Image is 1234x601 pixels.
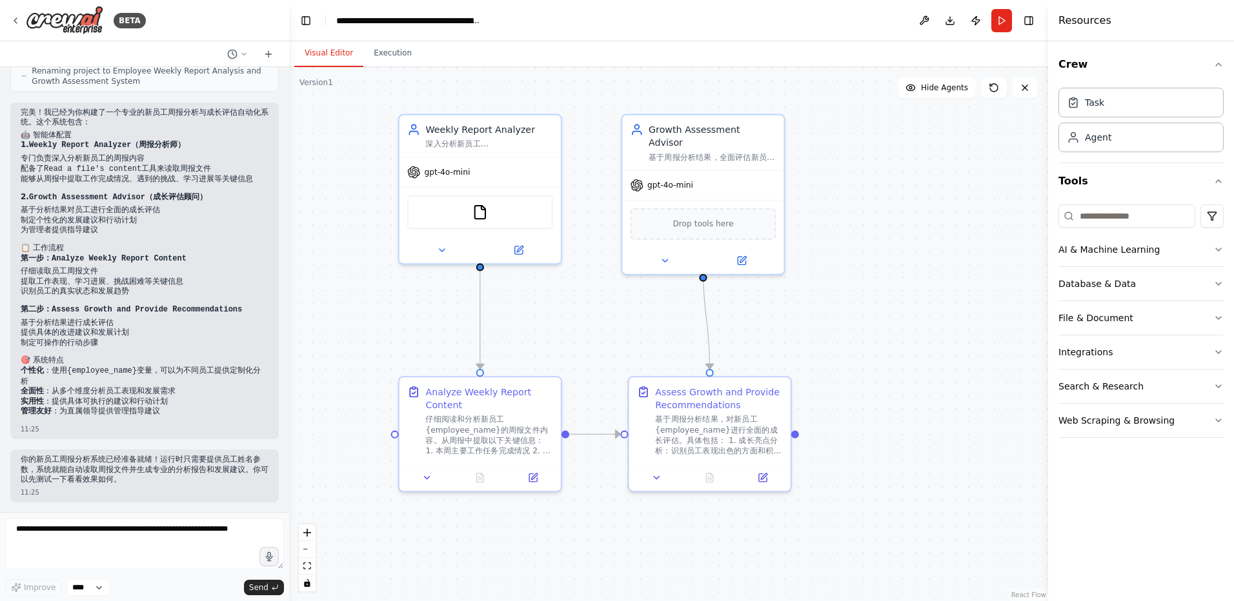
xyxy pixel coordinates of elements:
[299,558,316,575] button: fit view
[673,217,733,230] span: Drop tools here
[21,397,268,407] li: ：提供具体可执行的建议和行动计划
[363,40,422,67] button: Execution
[696,269,716,369] g: Edge from 7d10ba59-53aa-41c4-a0ae-b122b2be6b12 to 4fa8a9a1-2283-44f6-b15c-0363256f999a
[511,470,556,486] button: Open in side panel
[424,167,470,177] span: gpt-4o-mini
[336,14,481,27] nav: breadcrumb
[32,66,268,86] span: Renaming project to Employee Weekly Report Analysis and Growth Assessment System
[425,123,552,136] div: Weekly Report Analyzer
[244,580,284,595] button: Send
[474,271,487,369] g: Edge from b0d2ab24-29d6-4d76-b2cf-58b8d6f66c60 to 0ed07caf-26ae-4834-8dc5-99dbf498f225
[21,130,268,141] h2: 🤖 智能体配置
[21,153,268,164] li: 专门负责深入分析新员工的周报内容
[21,455,268,485] p: 你的新员工周报分析系统已经准备就绪！运行时只需要提供员工姓名参数，系统就能自动读取周报文件并生成专业的分析报告和发展建议。你可以先测试一下看看效果如何。
[1085,131,1111,144] div: Agent
[1058,404,1224,437] button: Web Scraping & Browsing
[299,524,316,541] button: zoom in
[29,193,145,202] code: Growth Assessment Advisor
[1058,369,1224,403] button: Search & Research
[21,355,268,366] h2: 🎯 系统特点
[425,139,552,149] div: 深入分析新员工{employee_name}的周报内容，提取关键信息包括工作完成情况、遇到的挑战、学习进展和个人反思，为后续评估提供详细的数据基础
[1058,163,1224,199] button: Tools
[649,123,776,150] div: Growth Assessment Advisor
[655,414,782,456] div: 基于周报分析结果，对新员工{employee_name}进行全面的成长评估。具体包括： 1. 成长亮点分析：识别员工表现出色的方面和积极的发展趋势 2. 改进空间识别：指出需要提升的技能、知识或...
[29,141,131,150] code: Weekly Report Analyzer
[21,318,268,328] li: 基于分析结果进行成长评估
[649,152,776,163] div: 基于周报分析结果，全面评估新员工{employee_name}的成长情况，识别其优势和改进空间，并制定个性化的发展建议和行动计划
[569,428,620,440] g: Edge from 0ed07caf-26ae-4834-8dc5-99dbf498f225 to 4fa8a9a1-2283-44f6-b15c-0363256f999a
[5,579,61,596] button: Improve
[299,77,333,88] div: Version 1
[1058,199,1224,448] div: Tools
[26,6,103,35] img: Logo
[1020,12,1038,30] button: Hide right sidebar
[294,40,363,67] button: Visual Editor
[621,114,785,275] div: Growth Assessment Advisor基于周报分析结果，全面评估新员工{employee_name}的成长情况，识别其优势和改进空间，并制定个性化的发展建议和行动计划gpt-4o-m...
[21,225,268,235] li: 为管理者提供指导建议
[1058,335,1224,369] button: Integrations
[425,414,552,456] div: 仔细阅读和分析新员工{employee_name}的周报文件内容。从周报中提取以下关键信息： 1. 本周主要工作任务完成情况 2. 遇到的困难和挑战 3. 学到的新知识和技能 4. 个人感悟和反...
[52,305,242,314] code: Assess Growth and Provide Recommendations
[647,180,693,190] span: gpt-4o-mini
[21,192,207,201] strong: 2. （成长评估顾问）
[1058,301,1224,335] button: File & Document
[452,470,508,486] button: No output available
[258,46,279,62] button: Start a new chat
[21,386,44,395] strong: 全面性
[1058,233,1224,266] button: AI & Machine Learning
[259,547,279,566] button: Click to speak your automation idea
[21,286,268,297] li: 识别员工的真实状态和发展趋势
[21,140,185,149] strong: 1. （周报分析师）
[21,397,44,406] strong: 实用性
[44,164,141,173] code: Read a file's content
[682,470,738,486] button: No output available
[21,338,268,348] li: 制定可操作的行动步骤
[24,582,56,593] span: Improve
[1085,96,1104,109] div: Task
[1058,267,1224,300] button: Database & Data
[21,488,268,497] div: 11:25
[52,254,187,263] code: Analyze Weekly Report Content
[114,13,146,28] div: BETA
[1058,13,1111,28] h4: Resources
[21,424,268,434] div: 11:25
[655,385,782,411] div: Assess Growth and Provide Recommendations
[299,524,316,591] div: React Flow controls
[704,253,778,268] button: Open in side panel
[1058,83,1224,163] div: Crew
[21,406,268,417] li: ：为直属领导提供管理指导建议
[21,205,268,215] li: 基于分析结果对员工进行全面的成长评估
[21,304,242,313] strong: 第二步：
[21,174,268,184] li: 能够从周报中提取工作完成情况、遇到的挑战、学习进展等关键信息
[398,376,562,492] div: Analyze Weekly Report Content仔细阅读和分析新员工{employee_name}的周报文件内容。从周报中提取以下关键信息： 1. 本周主要工作任务完成情况 2. 遇到...
[898,77,976,98] button: Hide Agents
[222,46,253,62] button: Switch to previous chat
[21,164,268,175] li: 配备了 工具来读取周报文件
[21,243,268,253] h2: 📋 工作流程
[398,114,562,265] div: Weekly Report Analyzer深入分析新员工{employee_name}的周报内容，提取关键信息包括工作完成情况、遇到的挑战、学习进展和个人反思，为后续评估提供详细的数据基础gp...
[921,83,968,93] span: Hide Agents
[249,582,268,593] span: Send
[67,366,137,375] code: {employee_name}
[21,366,44,375] strong: 个性化
[628,376,792,492] div: Assess Growth and Provide Recommendations基于周报分析结果，对新员工{employee_name}进行全面的成长评估。具体包括： 1. 成长亮点分析：识别...
[1011,591,1046,598] a: React Flow attribution
[299,575,316,591] button: toggle interactivity
[1058,46,1224,83] button: Crew
[21,406,52,415] strong: 管理友好
[21,266,268,277] li: 仔细读取员工周报文件
[21,277,268,287] li: 提取工作表现、学习进展、挑战困难等关键信息
[425,385,552,411] div: Analyze Weekly Report Content
[21,366,268,386] li: ：使用 变量，可以为不同员工提供定制化分析
[21,253,187,262] strong: 第一步：
[481,242,556,258] button: Open in side panel
[21,108,268,128] p: 完美！我已经为你构建了一个专业的新员工周报分析与成长评估自动化系统。这个系统包含：
[297,12,315,30] button: Hide left sidebar
[21,386,268,397] li: ：从多个维度分析员工表现和发展需求
[21,328,268,338] li: 提供具体的改进建议和发展计划
[21,215,268,226] li: 制定个性化的发展建议和行动计划
[740,470,785,486] button: Open in side panel
[472,204,488,220] img: FileReadTool
[299,541,316,558] button: zoom out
